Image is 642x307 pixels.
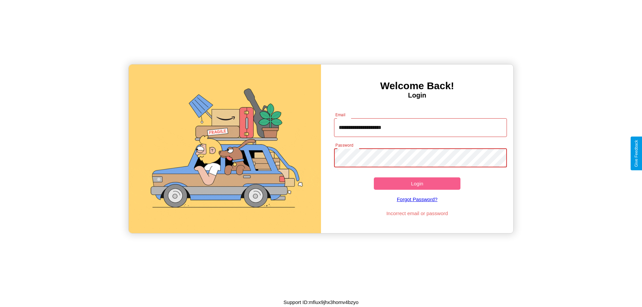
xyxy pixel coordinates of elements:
[331,209,504,218] p: Incorrect email or password
[321,80,513,92] h3: Welcome Back!
[335,112,346,118] label: Email
[284,298,358,307] p: Support ID: mfiux9jhx3homv4bzyo
[374,177,460,190] button: Login
[335,142,353,148] label: Password
[129,64,321,233] img: gif
[321,92,513,99] h4: Login
[634,140,639,167] div: Give Feedback
[331,190,504,209] a: Forgot Password?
